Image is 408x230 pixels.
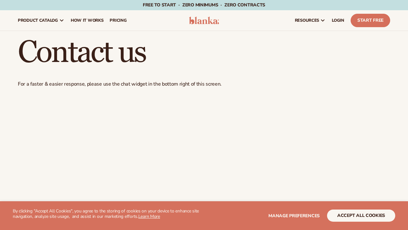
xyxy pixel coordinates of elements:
[15,10,68,31] a: product catalog
[138,213,160,219] a: Learn More
[351,14,390,27] a: Start Free
[189,17,219,24] img: logo
[71,18,104,23] span: How It Works
[18,18,58,23] span: product catalog
[295,18,319,23] span: resources
[13,209,204,219] p: By clicking "Accept All Cookies", you agree to the storing of cookies on your device to enhance s...
[110,18,127,23] span: pricing
[68,10,107,31] a: How It Works
[18,81,390,88] p: For a faster & easier response, please use the chat widget in the bottom right of this screen.
[143,2,265,8] span: Free to start · ZERO minimums · ZERO contracts
[332,18,344,23] span: LOGIN
[106,10,130,31] a: pricing
[292,10,329,31] a: resources
[327,210,395,222] button: accept all cookies
[329,10,347,31] a: LOGIN
[268,213,320,219] span: Manage preferences
[18,37,390,68] h1: Contact us
[268,210,320,222] button: Manage preferences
